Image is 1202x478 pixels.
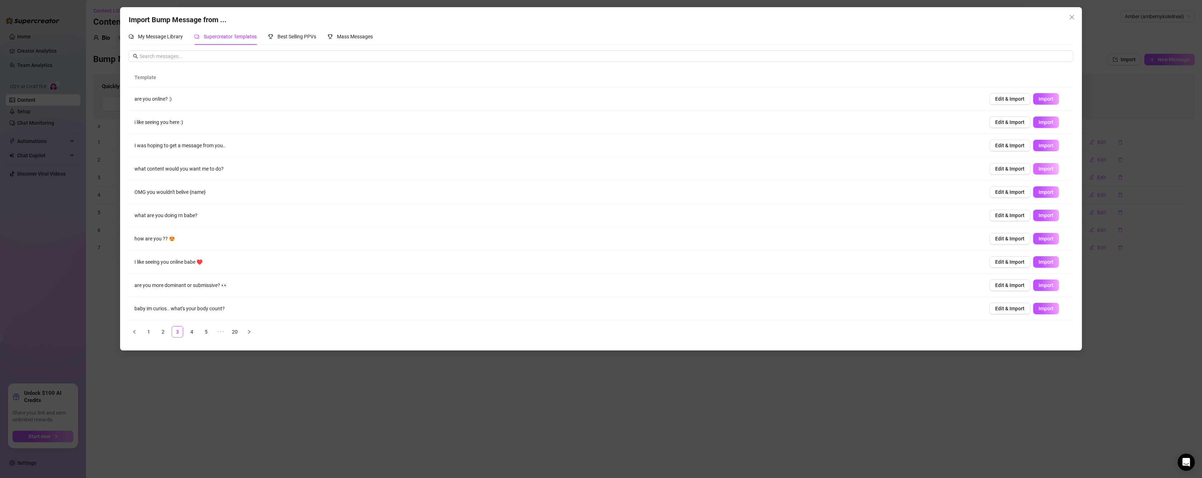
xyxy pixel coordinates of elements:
td: are you more dominant or submissive? 👀 [129,274,983,297]
span: Import Bump Message from ... [129,15,227,24]
li: Previous Page [129,326,140,338]
span: Import [1039,189,1054,195]
a: 1 [143,326,154,337]
td: I was hoping to get a message from you.. [129,134,983,157]
span: Edit & Import [995,212,1025,218]
span: Edit & Import [995,306,1025,311]
span: comment [129,34,134,39]
span: Import [1039,96,1054,102]
span: Import [1039,282,1054,288]
td: what content would you want me to do? [129,157,983,181]
button: Import [1033,303,1059,314]
span: Import [1039,259,1054,265]
span: left [132,330,137,334]
li: 4 [186,326,198,338]
button: Close [1066,11,1078,23]
button: Import [1033,163,1059,175]
span: Edit & Import [995,166,1025,172]
button: Edit & Import [989,163,1030,175]
button: Edit & Import [989,140,1030,151]
span: right [247,330,251,334]
span: Import [1039,166,1054,172]
th: Template [129,68,977,87]
span: Mass Messages [337,34,373,39]
a: 3 [172,326,183,337]
span: trophy [268,34,273,39]
button: Import [1033,279,1059,291]
button: Edit & Import [989,116,1030,128]
li: 5 [200,326,212,338]
li: 3 [172,326,183,338]
button: Edit & Import [989,256,1030,268]
span: ••• [215,326,226,338]
button: Import [1033,210,1059,221]
td: how are you ?? 😍 [129,227,983,250]
li: 20 [229,326,241,338]
button: right [243,326,255,338]
button: left [129,326,140,338]
button: Import [1033,140,1059,151]
span: Edit & Import [995,143,1025,148]
td: I like seeing you online babe ♥️ [129,250,983,274]
span: Supercreator Templates [204,34,257,39]
td: i like seeing you here :) [129,111,983,134]
a: 5 [201,326,212,337]
span: Edit & Import [995,282,1025,288]
button: Edit & Import [989,210,1030,221]
span: comment [194,34,199,39]
span: Import [1039,143,1054,148]
a: 20 [229,326,240,337]
a: 2 [158,326,168,337]
li: Next Page [243,326,255,338]
button: Import [1033,233,1059,244]
li: 2 [157,326,169,338]
span: Edit & Import [995,189,1025,195]
li: 1 [143,326,155,338]
button: Import [1033,116,1059,128]
li: Next 5 Pages [215,326,226,338]
span: Edit & Import [995,119,1025,125]
button: Edit & Import [989,233,1030,244]
td: what are you doing rn babe? [129,204,983,227]
button: Edit & Import [989,279,1030,291]
td: baby im curios.. what's your body count? [129,297,983,320]
button: Import [1033,256,1059,268]
span: Close [1066,14,1078,20]
input: Search messages... [139,52,1069,60]
span: Best Selling PPVs [277,34,316,39]
span: Import [1039,119,1054,125]
span: Edit & Import [995,236,1025,242]
button: Edit & Import [989,186,1030,198]
button: Edit & Import [989,93,1030,105]
span: trophy [328,34,333,39]
div: Open Intercom Messenger [1178,454,1195,471]
td: OMG you wouldn't belive {name} [129,181,983,204]
button: Import [1033,186,1059,198]
button: Edit & Import [989,303,1030,314]
span: Import [1039,236,1054,242]
span: Import [1039,212,1054,218]
td: are you online? :) [129,87,983,111]
span: Edit & Import [995,96,1025,102]
span: Import [1039,306,1054,311]
button: Import [1033,93,1059,105]
span: My Message Library [138,34,183,39]
a: 4 [186,326,197,337]
span: search [133,54,138,59]
span: Edit & Import [995,259,1025,265]
span: close [1069,14,1075,20]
